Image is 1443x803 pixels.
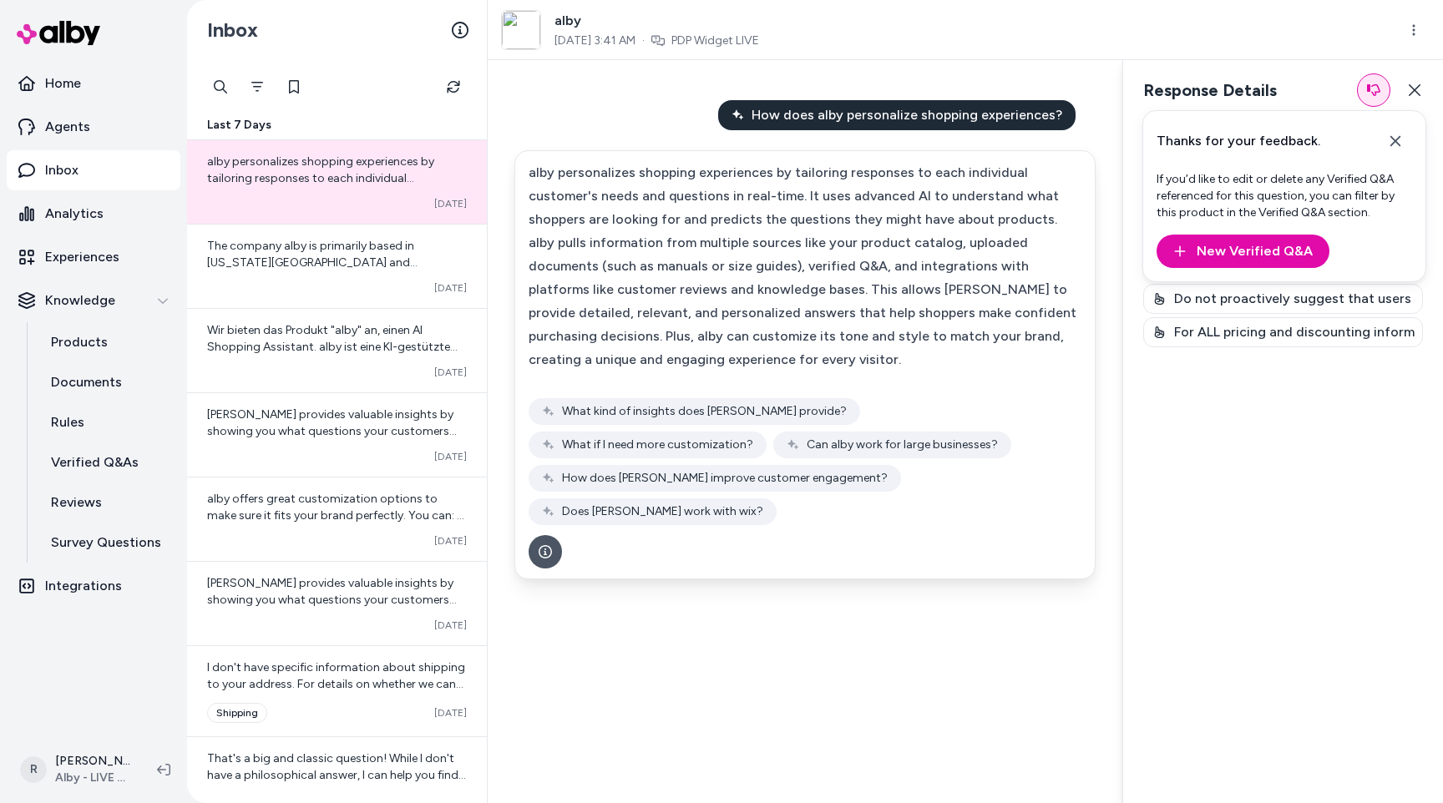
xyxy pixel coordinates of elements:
[34,523,180,563] a: Survey Questions
[1174,322,1415,342] p: For ALL pricing and discounting information, remind them that [PERSON_NAME] offers a free 30 day ...
[55,753,130,770] p: [PERSON_NAME]
[752,105,1062,125] span: How does alby personalize shopping experiences?
[7,237,180,277] a: Experiences
[34,402,180,442] a: Rules
[554,33,635,49] span: [DATE] 3:41 AM
[434,534,467,548] span: [DATE]
[1157,124,1412,158] h3: Thanks for your feedback.
[51,332,108,352] p: Products
[20,756,47,783] span: R
[562,470,888,487] span: How does [PERSON_NAME] improve customer engagement?
[45,117,90,137] p: Agents
[187,645,487,736] a: I don't have specific information about shipping to your address. For details on whether we can s...
[187,308,487,392] a: Wir bieten das Produkt "alby" an, einen AI Shopping Assistant. alby ist eine KI-gestützte Shoppin...
[45,247,119,267] p: Experiences
[17,21,100,45] img: alby Logo
[529,535,562,568] button: See more
[502,11,540,49] img: alby.com
[34,442,180,482] a: Verified Q&As
[1157,235,1329,268] button: New Verified Q&A
[437,70,470,104] button: Refresh
[45,160,78,180] p: Inbox
[51,492,102,513] p: Reviews
[1143,73,1390,107] h2: Response Details
[207,323,465,654] span: Wir bieten das Produkt "alby" an, einen AI Shopping Assistant. alby ist eine KI-gestützte Shoppin...
[45,73,81,93] p: Home
[562,403,847,420] span: What kind of insights does [PERSON_NAME] provide?
[34,482,180,523] a: Reviews
[187,392,487,477] a: [PERSON_NAME] provides valuable insights by showing you what questions your customers are asking ...
[207,117,271,134] span: Last 7 Days
[434,366,467,379] span: [DATE]
[207,154,467,436] span: alby personalizes shopping experiences by tailoring responses to each individual customer's needs...
[434,450,467,463] span: [DATE]
[562,503,763,520] span: Does [PERSON_NAME] work with wix?
[562,437,753,453] span: What if I need more customization?
[187,140,487,224] a: alby personalizes shopping experiences by tailoring responses to each individual customer's needs...
[7,280,180,321] button: Knowledge
[10,743,144,796] button: R[PERSON_NAME]Alby - LIVE on [DOMAIN_NAME]
[187,561,487,645] a: [PERSON_NAME] provides valuable insights by showing you what questions your customers are asking ...
[642,33,645,49] span: ·
[1157,171,1412,221] p: If you’d like to edit or delete any Verified Q&A referenced for this question, you can filter by ...
[434,619,467,632] span: [DATE]
[671,33,759,49] a: PDP Widget LIVE
[529,164,1076,367] span: alby personalizes shopping experiences by tailoring responses to each individual customer's needs...
[34,362,180,402] a: Documents
[807,437,998,453] span: Can alby work for large businesses?
[7,107,180,147] a: Agents
[207,18,258,43] h2: Inbox
[187,224,487,308] a: The company alby is primarily based in [US_STATE][GEOGRAPHIC_DATA] and [GEOGRAPHIC_DATA], [US_STA...
[1174,289,1415,309] p: Do not proactively suggest that users return products if they are unhappy with the product. Only ...
[207,492,464,790] span: alby offers great customization options to make sure it fits your brand perfectly. You can: - Cus...
[434,706,467,720] span: [DATE]
[240,70,274,104] button: Filter
[207,703,267,723] div: shipping
[34,322,180,362] a: Products
[207,407,465,639] span: [PERSON_NAME] provides valuable insights by showing you what questions your customers are asking ...
[434,281,467,295] span: [DATE]
[45,204,104,224] p: Analytics
[7,566,180,606] a: Integrations
[7,63,180,104] a: Home
[554,11,759,31] span: alby
[207,239,466,403] span: The company alby is primarily based in [US_STATE][GEOGRAPHIC_DATA] and [GEOGRAPHIC_DATA], [US_STA...
[51,533,161,553] p: Survey Questions
[51,452,139,472] p: Verified Q&As
[51,372,122,392] p: Documents
[45,290,115,311] p: Knowledge
[7,194,180,234] a: Analytics
[187,477,487,561] a: alby offers great customization options to make sure it fits your brand perfectly. You can: - Cus...
[45,576,122,596] p: Integrations
[434,197,467,210] span: [DATE]
[55,770,130,786] span: Alby - LIVE on [DOMAIN_NAME]
[51,412,84,432] p: Rules
[7,150,180,190] a: Inbox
